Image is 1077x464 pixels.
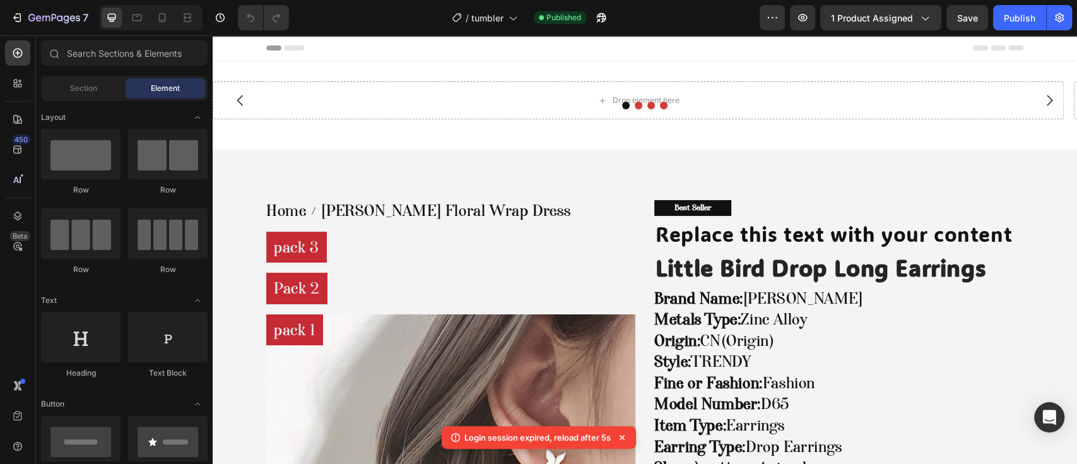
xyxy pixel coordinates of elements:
p: 7 [83,10,88,25]
div: Text Block [128,367,208,379]
span: Section [70,83,97,94]
strong: Brand Name: [442,254,531,272]
span: 1 product assigned [831,11,913,25]
span: Toggle open [187,394,208,414]
button: Dot [422,66,430,74]
span: Animal [442,423,594,441]
div: Open Intercom Messenger [1034,402,1064,432]
p: Login session expired, reload after 5s [464,431,611,444]
div: 450 [12,134,30,145]
strong: Item Type: [442,381,514,399]
strong: Shape\pattern: [442,423,545,441]
div: Heading [41,367,121,379]
span: Zinc Alloy [442,275,594,293]
span: tumbler [471,11,503,25]
nav: breadcrumb [54,165,423,186]
div: Row [128,264,208,275]
span: Earrings [442,381,572,399]
span: Button [41,398,64,410]
span: Fashion [442,338,603,357]
span: Save [957,13,978,23]
strong: Metals Type: [442,275,528,293]
button: Carousel Next Arrow [819,47,854,83]
button: Dot [409,66,417,74]
pre: pack 3 [54,196,114,228]
span: D65 [442,359,577,378]
iframe: Design area [213,35,1077,464]
span: Text [41,295,57,306]
span: Element [151,83,180,94]
strong: Origin: [442,296,488,314]
pre: pack 1 [54,279,110,311]
button: Save [946,5,988,30]
span: Published [546,12,581,23]
span: / [466,11,469,25]
div: Row [128,184,208,196]
input: Search Sections & Elements [41,40,208,66]
span: Home [54,165,93,186]
button: Dot [435,66,442,74]
strong: Fine or Fashion: [442,338,550,357]
span: [PERSON_NAME] [442,254,650,272]
button: Dot [447,66,455,74]
span: TRENDY [442,317,538,335]
div: Replace this text with your content [442,186,811,212]
button: Publish [993,5,1046,30]
span: Toggle open [187,290,208,311]
div: Publish [1004,11,1035,25]
button: 7 [5,5,94,30]
strong: Style: [442,317,479,335]
strong: Earring Type: [442,402,533,420]
div: Row [41,264,121,275]
div: Row [41,184,121,196]
div: Undo/Redo [238,5,289,30]
pre: Pack 2 [54,237,115,269]
strong: Model Number: [442,359,548,378]
button: 1 product assigned [820,5,941,30]
div: Beta [9,231,30,241]
span: Toggle open [187,107,208,128]
span: Drop Earrings [442,402,630,420]
span: CN(Origin) [442,296,562,314]
div: Drop element here [400,60,467,70]
p: Best Seller [462,167,498,178]
span: Layout [41,112,66,123]
span: [PERSON_NAME] Floral Wrap Dress [109,165,358,186]
h1: Little Bird Drop Long Earrings [442,217,811,247]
